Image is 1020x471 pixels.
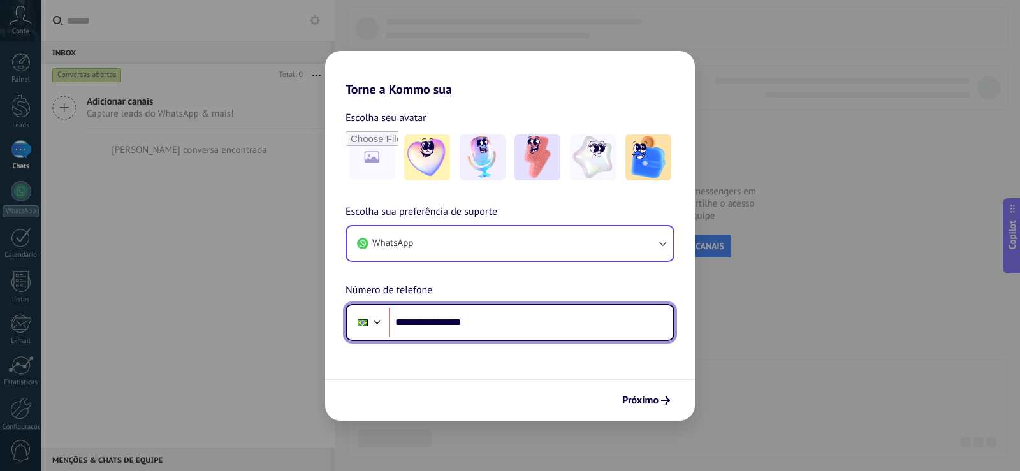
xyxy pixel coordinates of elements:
span: Número de telefone [346,282,432,299]
img: -2.jpeg [460,134,506,180]
img: -4.jpeg [570,134,616,180]
span: Escolha sua preferência de suporte [346,204,497,221]
button: Próximo [616,389,676,411]
img: -1.jpeg [404,134,450,180]
img: -5.jpeg [625,134,671,180]
h2: Torne a Kommo sua [325,51,695,97]
span: Escolha seu avatar [346,110,426,126]
span: WhatsApp [372,237,413,250]
div: Brazil: + 55 [351,309,375,336]
img: -3.jpeg [514,134,560,180]
span: Próximo [622,396,659,405]
button: WhatsApp [347,226,673,261]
